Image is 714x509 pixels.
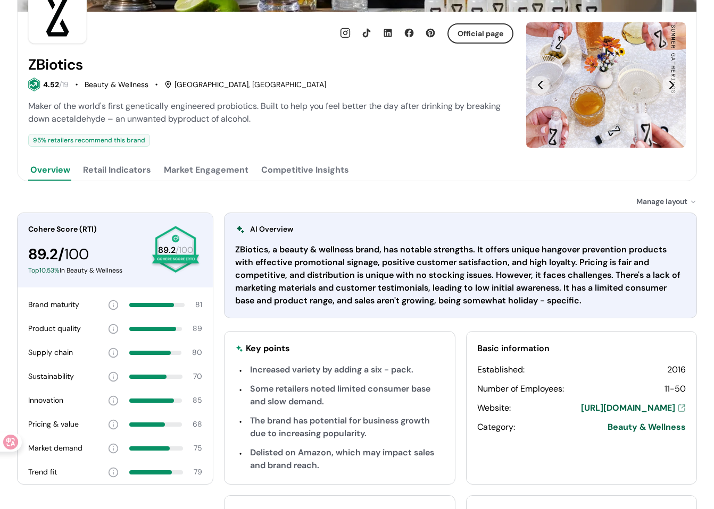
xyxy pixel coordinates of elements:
div: 79 [194,466,202,478]
h2: ZBiotics [28,56,83,73]
div: [GEOGRAPHIC_DATA], [GEOGRAPHIC_DATA] [164,79,326,90]
div: Slide 1 [526,22,686,148]
button: Retail Indicators [81,159,153,181]
div: Number of Employees: [477,383,564,395]
div: Website: [477,402,511,414]
div: Brand maturity [28,299,79,310]
span: Top 10.53 % [28,266,60,275]
div: 85 percent [129,398,182,403]
div: 68 percent [129,422,182,427]
div: 68 [193,419,202,430]
span: Some retailers noted limited consumer base and slow demand. [250,383,430,407]
span: Increased variety by adding a six - pack. [250,364,413,375]
div: 80 percent [129,351,181,355]
div: ZBiotics, a beauty & wellness brand, has notable strengths. It offers unique hangover prevention ... [235,243,686,307]
div: 89.2 / [28,243,143,266]
div: Pricing & value [28,419,79,430]
div: Key points [246,342,290,355]
div: Beauty & Wellness [85,79,148,90]
div: 4.52 [43,79,59,90]
div: / 19 [59,79,69,90]
span: 89.2 [158,244,176,256]
div: 70 [193,371,202,382]
div: 75 [194,443,202,454]
span: /100 [176,244,193,256]
div: AI Overview [235,224,293,235]
span: The brand has potential for business growth due to increasing popularity. [250,415,430,439]
div: Trend fit [28,466,57,478]
button: Competitive Insights [259,159,351,181]
span: Beauty & Wellness [608,421,686,434]
div: 95 % retailers recommend this brand [28,134,150,147]
div: Product quality [28,323,81,334]
div: 11-50 [665,383,686,395]
div: 80 [192,347,202,358]
div: Innovation [28,395,63,406]
div: Basic information [477,342,686,355]
img: Slide 0 [526,22,686,148]
div: Carousel [526,22,686,148]
button: Previous Slide [532,76,550,94]
div: 81 percent [129,303,185,307]
button: Market Engagement [162,159,251,181]
div: 81 [195,299,202,310]
div: Manage layout [636,196,697,207]
div: Category: [477,421,515,434]
div: 85 [193,395,202,406]
button: Official page [447,23,513,44]
div: 89 [193,323,202,334]
div: Market demand [28,443,82,454]
div: Supply chain [28,347,73,358]
div: 89 percent [129,327,182,331]
span: Maker of the world's first genetically engineered probiotics. Built to help you feel better the d... [28,100,501,124]
div: In Beauty & Wellness [28,266,143,275]
a: [URL][DOMAIN_NAME] [581,402,686,414]
span: Delisted on Amazon, which may impact sales and brand reach. [250,447,434,471]
div: Cohere Score (RTI) [28,224,143,235]
button: Overview [28,159,72,181]
div: 75 percent [129,446,183,451]
button: Next Slide [662,76,680,94]
div: Established: [477,363,525,376]
div: 79 percent [129,470,183,474]
div: Sustainability [28,371,74,382]
span: 100 [64,244,89,264]
div: 70 percent [129,375,182,379]
div: 2016 [667,363,686,376]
